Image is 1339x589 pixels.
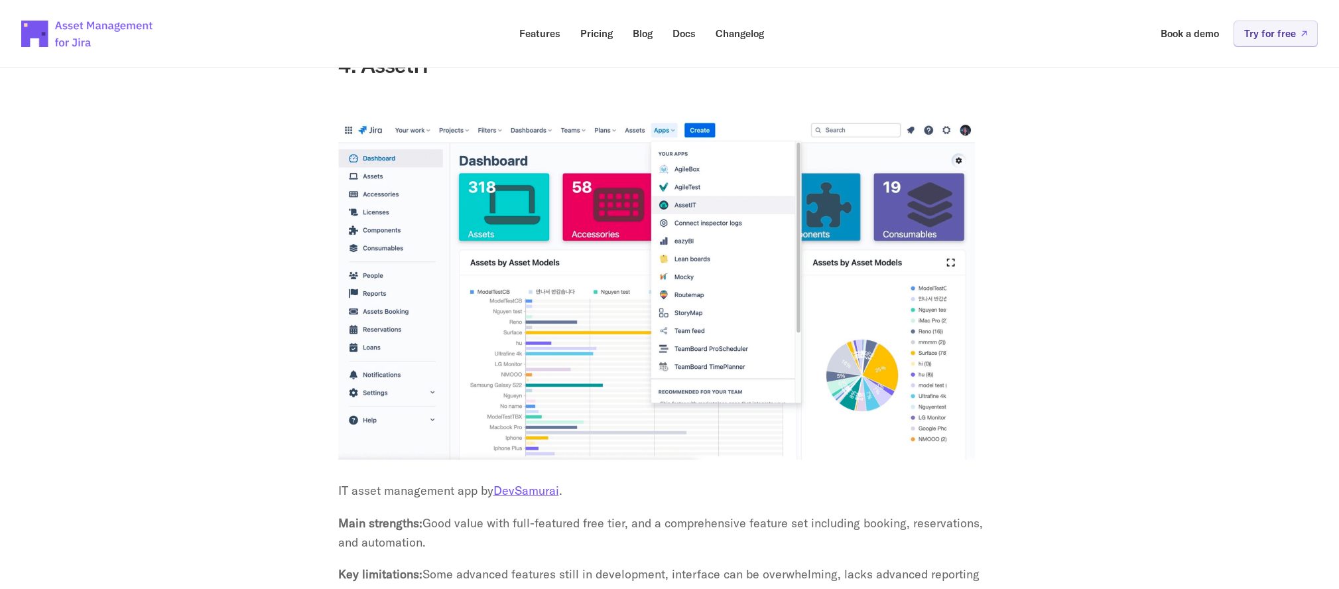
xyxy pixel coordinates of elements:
[716,29,764,38] p: Changelog
[580,29,613,38] p: Pricing
[493,483,559,498] a: DevSamurai
[623,21,662,46] a: Blog
[1244,29,1296,38] p: Try for free
[338,482,1001,501] p: IT asset management app by .
[338,514,1001,553] p: Good value with full-featured free tier, and a comprehensive feature set including booking, reser...
[338,52,1001,78] h3: 4. AssetIT
[338,566,422,582] strong: Key limitations:
[1161,29,1219,38] p: Book a demo
[672,29,696,38] p: Docs
[519,29,560,38] p: Features
[633,29,653,38] p: Blog
[338,515,422,531] strong: Main strengths:
[1151,21,1228,46] a: Book a demo
[663,21,705,46] a: Docs
[510,21,570,46] a: Features
[571,21,622,46] a: Pricing
[1234,21,1318,46] a: Try for free
[706,21,773,46] a: Changelog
